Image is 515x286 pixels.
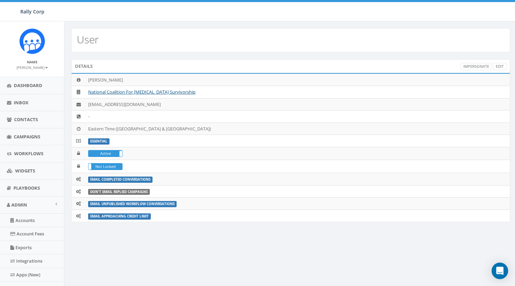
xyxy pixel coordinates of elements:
small: Name [27,60,38,64]
h2: User [77,34,99,45]
small: [PERSON_NAME] [17,65,48,70]
td: - [85,110,510,123]
span: Widgets [15,168,35,174]
label: ESSENTIAL [88,138,109,145]
div: LockedNot Locked [88,163,123,170]
a: Impersonate [461,63,492,70]
label: Email Unpublished Workflow Conversations [88,201,177,207]
div: Open Intercom Messenger [492,263,508,279]
a: [PERSON_NAME] [17,64,48,70]
span: Campaigns [14,134,40,140]
label: Don't Email Replied Campaigns [88,189,150,195]
td: [EMAIL_ADDRESS][DOMAIN_NAME] [85,98,510,110]
a: National Coalition For [MEDICAL_DATA] Survivorship [88,89,196,95]
div: ActiveIn Active [88,150,123,157]
label: Active [88,150,122,157]
td: Eastern Time ([GEOGRAPHIC_DATA] & [GEOGRAPHIC_DATA]) [85,123,510,135]
td: [PERSON_NAME] [85,74,510,86]
img: Icon_1.png [19,28,45,54]
span: Inbox [14,99,29,106]
span: Rally Corp [20,8,44,15]
label: Not Locked [88,163,122,170]
span: Dashboard [14,82,42,88]
span: Playbooks [13,185,40,191]
div: Details [71,59,510,73]
span: Admin [11,202,27,208]
a: Edit [493,63,506,70]
span: Workflows [14,150,43,157]
label: Email Completed Conversations [88,177,153,183]
span: Contacts [14,116,38,123]
label: Email Approaching Credit Limit [88,213,151,220]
